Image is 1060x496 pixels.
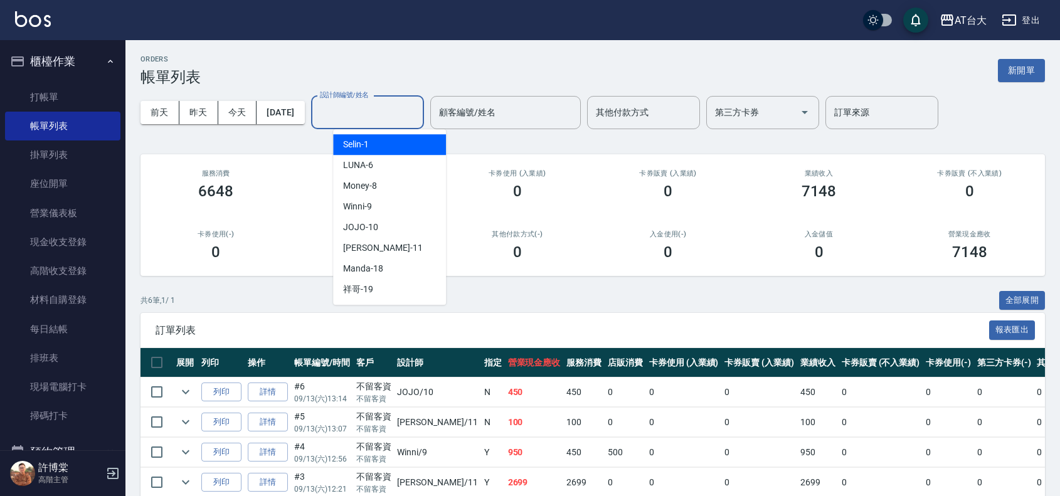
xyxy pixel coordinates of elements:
h3: 0 [211,243,220,261]
button: save [903,8,928,33]
td: 0 [839,408,923,437]
td: #5 [291,408,353,437]
a: 現場電腦打卡 [5,372,120,401]
h3: 0 [513,182,522,200]
span: [PERSON_NAME] -11 [343,241,422,255]
div: 不留客資 [356,380,391,393]
h3: 0 [664,243,672,261]
span: LUNA -6 [343,159,373,172]
th: 卡券販賣 (入業績) [721,348,797,377]
h2: ORDERS [140,55,201,63]
button: 列印 [201,383,241,402]
th: 設計師 [394,348,480,377]
td: Y [481,438,505,467]
td: 0 [839,377,923,407]
th: 帳單編號/時間 [291,348,353,377]
a: 詳情 [248,413,288,432]
td: 100 [505,408,564,437]
h2: 卡券使用(-) [156,230,276,238]
a: 詳情 [248,383,288,402]
h3: 7148 [802,182,837,200]
button: 列印 [201,413,241,432]
td: N [481,408,505,437]
button: Open [795,102,815,122]
td: 450 [563,438,605,467]
h2: 入金使用(-) [608,230,728,238]
h3: 帳單列表 [140,68,201,86]
td: 0 [923,408,974,437]
button: 昨天 [179,101,218,124]
td: 0 [923,438,974,467]
th: 卡券使用(-) [923,348,974,377]
button: expand row [176,383,195,401]
h2: 營業現金應收 [909,230,1030,238]
span: Manda -18 [343,262,383,275]
td: 0 [605,377,646,407]
h3: 0 [965,182,974,200]
td: 0 [721,438,797,467]
td: 0 [646,408,722,437]
h2: 入金儲值 [758,230,879,238]
h2: 卡券使用 (入業績) [457,169,578,177]
a: 高階收支登錄 [5,256,120,285]
span: 訂單列表 [156,324,989,337]
p: 09/13 (六) 12:56 [294,453,350,465]
th: 營業現金應收 [505,348,564,377]
td: 0 [974,377,1034,407]
span: Money -8 [343,179,377,193]
h2: 第三方卡券(-) [306,230,427,238]
td: #6 [291,377,353,407]
p: 共 6 筆, 1 / 1 [140,295,175,306]
label: 設計師編號/姓名 [320,90,369,100]
th: 客戶 [353,348,395,377]
a: 營業儀表板 [5,199,120,228]
p: 高階主管 [38,474,102,485]
td: 0 [646,438,722,467]
td: 0 [923,377,974,407]
a: 詳情 [248,443,288,462]
div: 不留客資 [356,470,391,483]
td: #4 [291,438,353,467]
h2: 店販消費 [306,169,427,177]
a: 帳單列表 [5,112,120,140]
button: expand row [176,443,195,462]
div: AT台大 [955,13,987,28]
div: 不留客資 [356,410,391,423]
button: 列印 [201,473,241,492]
td: 0 [721,408,797,437]
button: 報表匯出 [989,320,1036,340]
button: 預約管理 [5,436,120,468]
span: 祥哥 -19 [343,283,373,296]
h5: 許博棠 [38,462,102,474]
p: 不留客資 [356,483,391,495]
th: 業績收入 [797,348,839,377]
img: Person [10,461,35,486]
h3: 7148 [952,243,987,261]
h3: 0 [664,182,672,200]
td: 450 [797,377,839,407]
a: 現金收支登錄 [5,228,120,256]
th: 卡券販賣 (不入業績) [839,348,923,377]
th: 服務消費 [563,348,605,377]
p: 不留客資 [356,393,391,404]
button: 全部展開 [999,291,1046,310]
button: expand row [176,473,195,492]
a: 詳情 [248,473,288,492]
button: 前天 [140,101,179,124]
a: 材料自購登錄 [5,285,120,314]
td: Winni /9 [394,438,480,467]
p: 09/13 (六) 13:14 [294,393,350,404]
span: Winni -9 [343,200,372,213]
th: 展開 [173,348,198,377]
td: N [481,377,505,407]
h2: 卡券販賣 (不入業績) [909,169,1030,177]
a: 掃碼打卡 [5,401,120,430]
td: JOJO /10 [394,377,480,407]
h3: 6648 [198,182,233,200]
h3: 0 [513,243,522,261]
h2: 卡券販賣 (入業績) [608,169,728,177]
h3: 0 [815,243,824,261]
button: AT台大 [935,8,992,33]
a: 掛單列表 [5,140,120,169]
p: 不留客資 [356,453,391,465]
